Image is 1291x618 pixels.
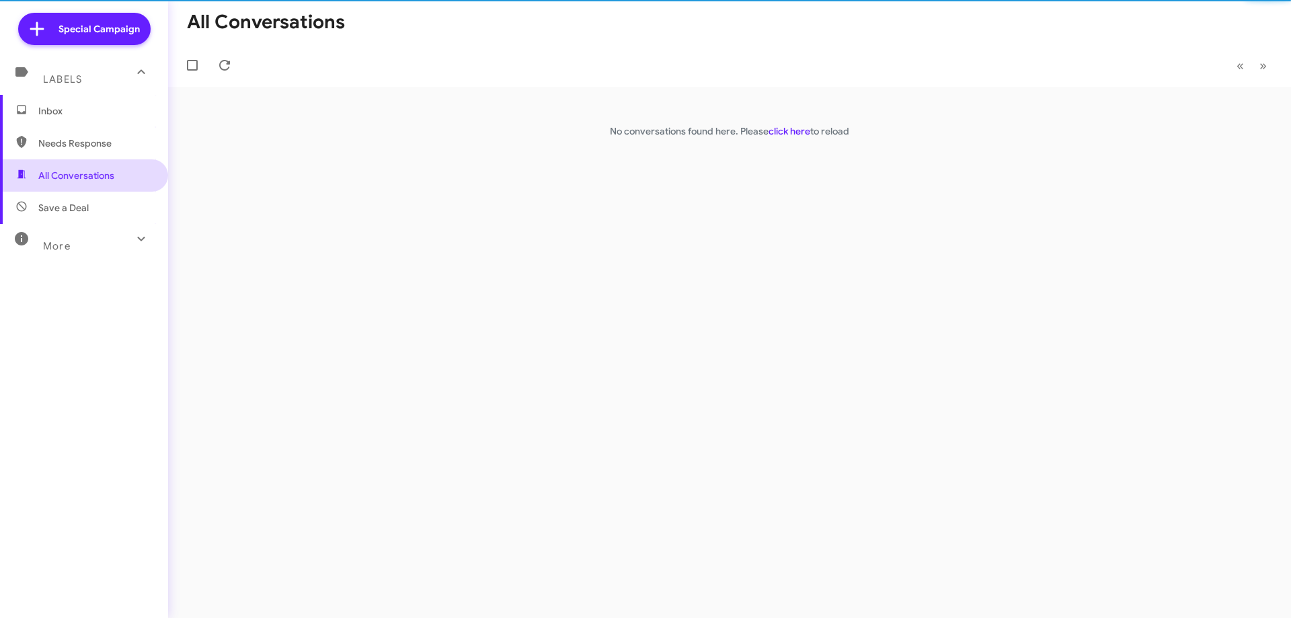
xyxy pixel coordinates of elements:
span: Save a Deal [38,201,89,215]
span: Needs Response [38,137,153,150]
nav: Page navigation example [1229,52,1275,79]
span: Labels [43,73,82,85]
span: Special Campaign [58,22,140,36]
button: Previous [1228,52,1252,79]
span: » [1259,57,1267,74]
span: More [43,240,71,252]
a: Special Campaign [18,13,151,45]
a: click here [769,125,810,137]
span: « [1237,57,1244,74]
span: Inbox [38,104,153,118]
h1: All Conversations [187,11,345,33]
button: Next [1251,52,1275,79]
p: No conversations found here. Please to reload [168,124,1291,138]
span: All Conversations [38,169,114,182]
